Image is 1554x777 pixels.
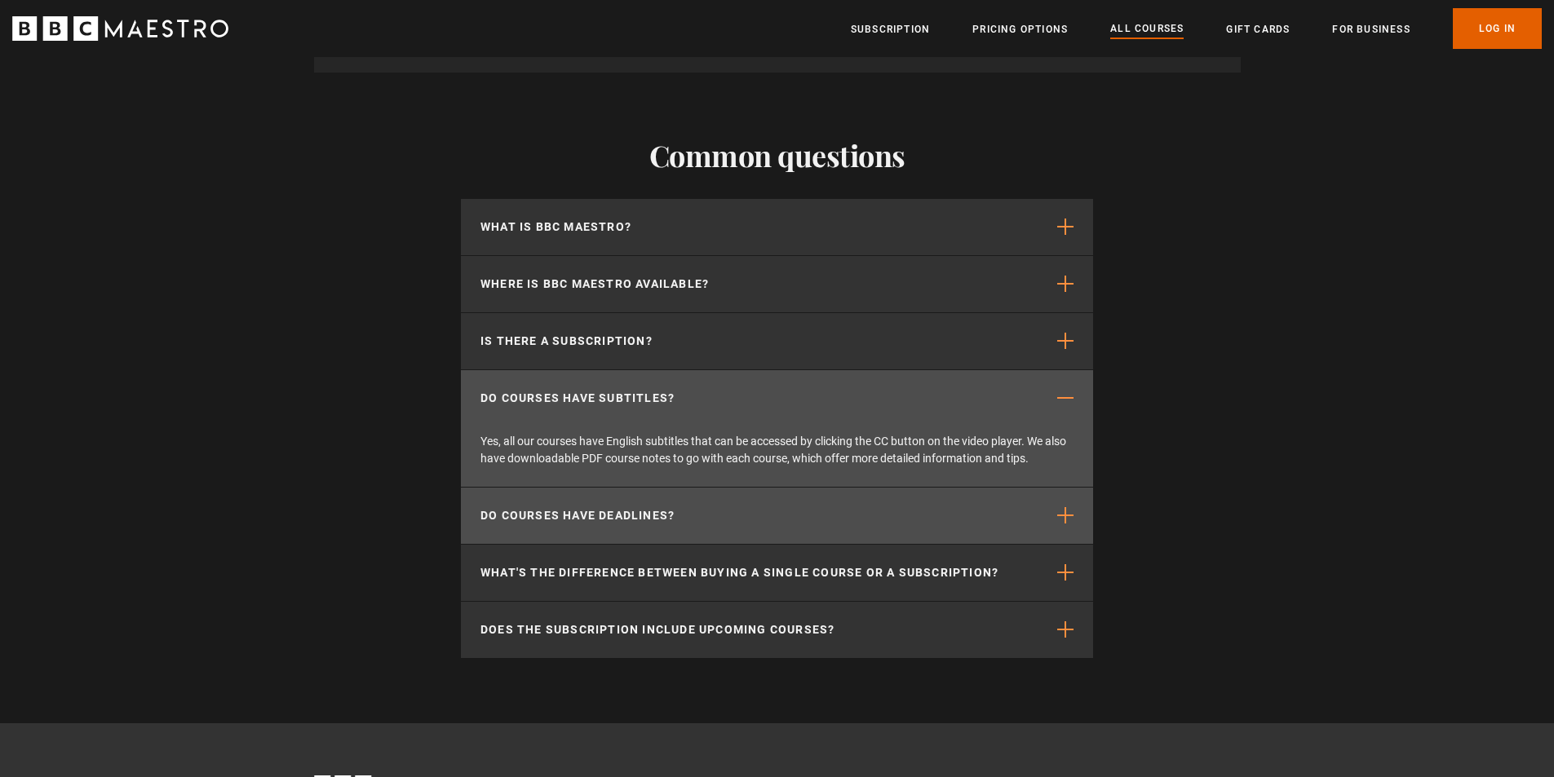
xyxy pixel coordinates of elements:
[480,276,709,293] p: Where is BBC Maestro available?
[480,507,675,524] p: Do courses have deadlines?
[12,16,228,41] svg: BBC Maestro
[1453,8,1542,49] a: Log In
[480,564,998,581] p: What's the difference between buying a single course or a subscription?
[1226,21,1290,38] a: Gift Cards
[461,602,1093,658] button: Does the subscription include upcoming courses?
[480,219,631,236] p: What is BBC Maestro?
[461,545,1093,601] button: What's the difference between buying a single course or a subscription?
[461,488,1093,544] button: Do courses have deadlines?
[1332,21,1410,38] a: For business
[461,426,1093,487] p: Yes, all our courses have English subtitles that can be accessed by clicking the CC button on the...
[461,199,1093,255] button: What is BBC Maestro?
[461,256,1093,312] button: Where is BBC Maestro available?
[480,333,653,350] p: Is there a subscription?
[461,370,1093,426] button: Do courses have subtitles?
[851,21,930,38] a: Subscription
[461,138,1093,172] h2: Common questions
[461,313,1093,369] button: Is there a subscription?
[972,21,1068,38] a: Pricing Options
[480,390,675,407] p: Do courses have subtitles?
[480,621,835,638] p: Does the subscription include upcoming courses?
[851,8,1542,49] nav: Primary
[1110,20,1184,38] a: All Courses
